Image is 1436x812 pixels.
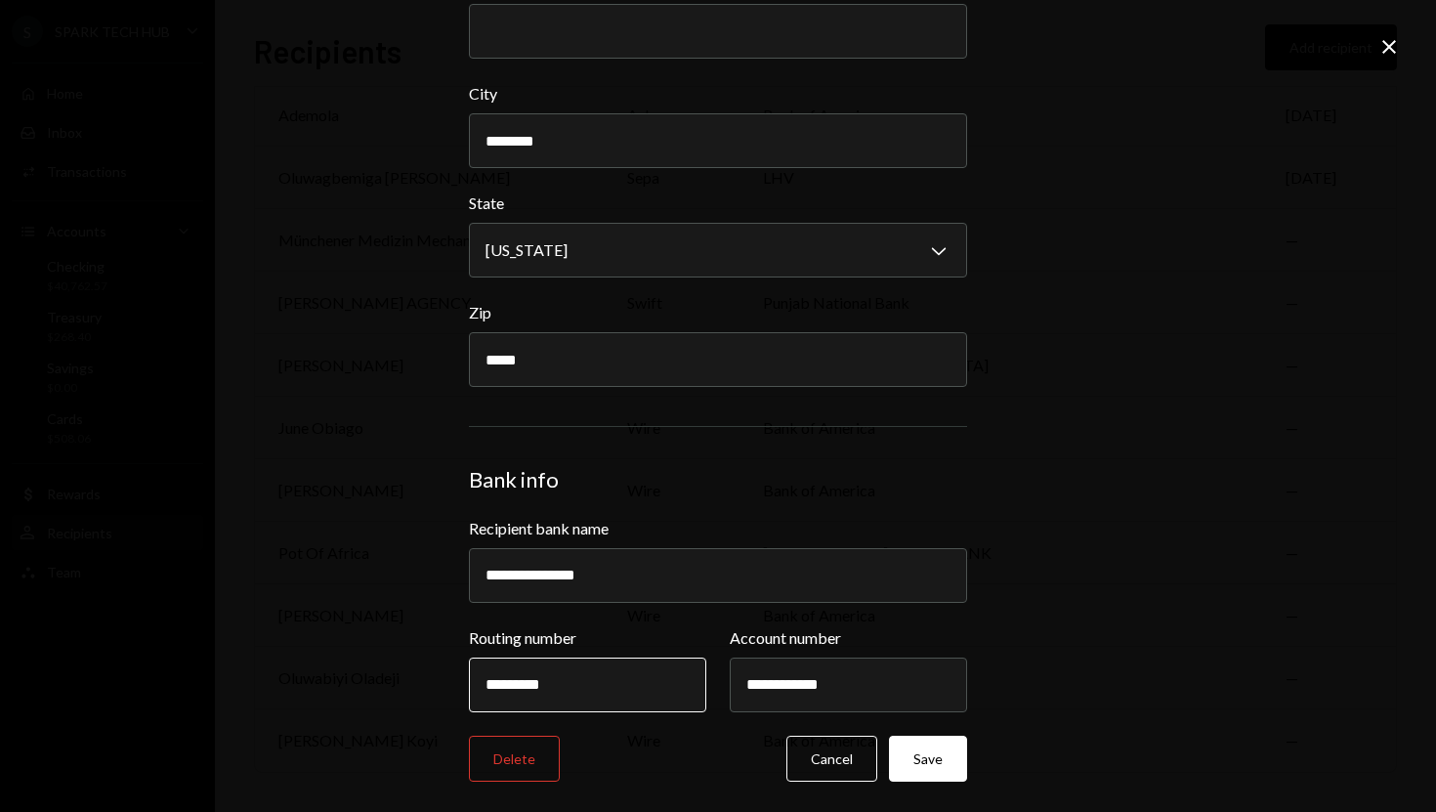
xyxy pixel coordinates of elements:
[469,301,967,324] label: Zip
[730,626,967,650] label: Account number
[469,517,967,540] label: Recipient bank name
[469,626,706,650] label: Routing number
[469,223,967,278] button: State
[889,736,967,782] button: Save
[469,82,967,106] label: City
[469,192,967,215] label: State
[469,466,967,493] div: Bank info
[786,736,877,782] button: Cancel
[469,736,560,782] button: Delete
